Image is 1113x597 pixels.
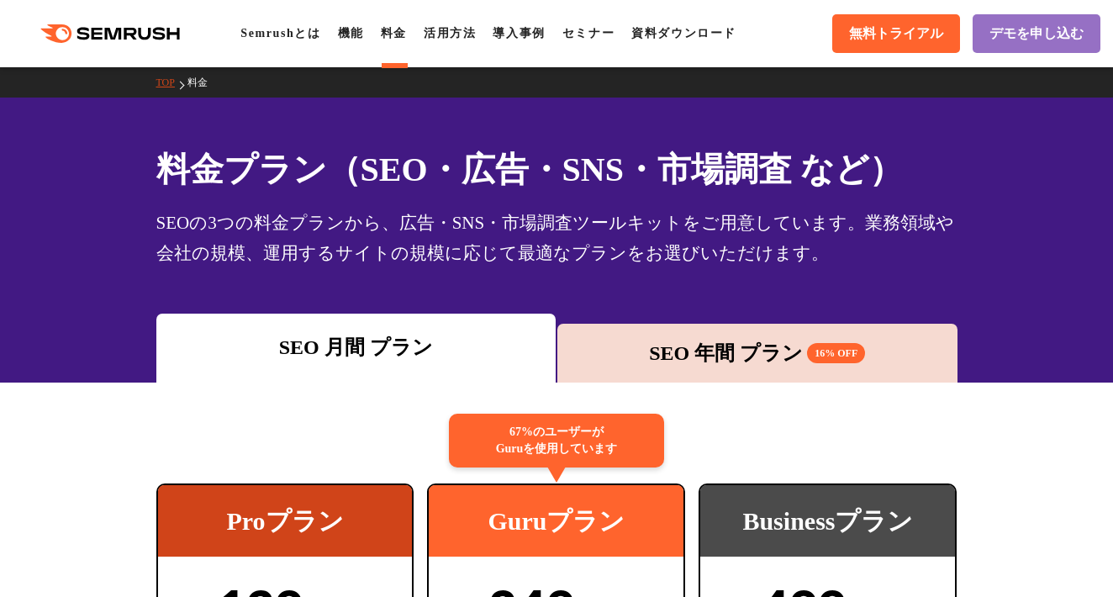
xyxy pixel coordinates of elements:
a: 料金 [381,27,407,40]
a: 導入事例 [493,27,545,40]
span: 無料トライアル [849,25,943,43]
a: 資料ダウンロード [631,27,736,40]
a: 料金 [187,77,220,88]
a: デモを申し込む [973,14,1100,53]
div: Guruプラン [429,485,683,557]
div: Businessプラン [700,485,955,557]
a: TOP [156,77,187,88]
div: SEOの3つの料金プランから、広告・SNS・市場調査ツールキットをご用意しています。業務領域や会社の規模、運用するサイトの規模に応じて最適なプランをお選びいただけます。 [156,208,957,268]
span: デモを申し込む [989,25,1084,43]
div: SEO 年間 プラン [566,338,949,368]
a: 活用方法 [424,27,476,40]
span: 16% OFF [807,343,865,363]
a: Semrushとは [240,27,320,40]
a: 無料トライアル [832,14,960,53]
div: Proプラン [158,485,413,557]
div: SEO 月間 プラン [165,332,548,362]
a: セミナー [562,27,615,40]
div: 67%のユーザーが Guruを使用しています [449,414,664,468]
a: 機能 [338,27,364,40]
h1: 料金プラン（SEO・広告・SNS・市場調査 など） [156,145,957,194]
